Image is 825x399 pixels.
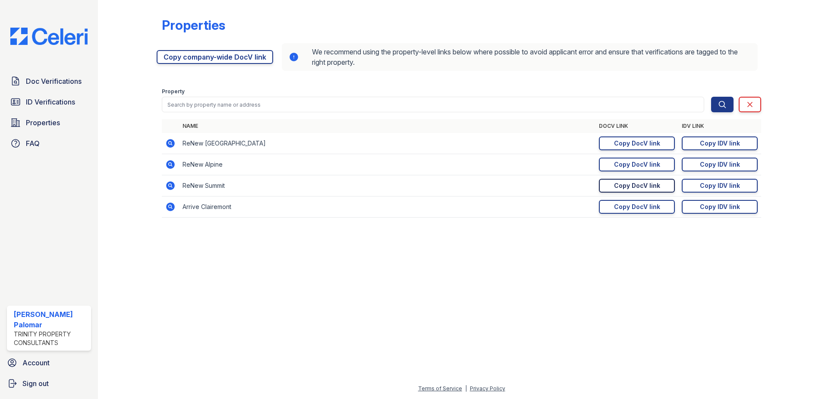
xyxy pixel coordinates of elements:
input: Search by property name or address [162,97,704,112]
td: ReNew Alpine [179,154,595,175]
div: We recommend using the property-level links below where possible to avoid applicant error and ens... [282,43,758,71]
a: Account [3,354,94,371]
a: Copy IDV link [682,200,758,214]
a: Terms of Service [418,385,462,392]
td: ReNew Summit [179,175,595,196]
a: Copy DocV link [599,179,675,193]
span: ID Verifications [26,97,75,107]
span: Account [22,358,50,368]
span: Sign out [22,378,49,389]
span: Doc Verifications [26,76,82,86]
div: Properties [162,17,225,33]
div: Copy IDV link [700,160,740,169]
a: Copy DocV link [599,136,675,150]
a: FAQ [7,135,91,152]
a: Sign out [3,375,94,392]
a: Copy DocV link [599,158,675,171]
div: Trinity Property Consultants [14,330,88,347]
a: ID Verifications [7,93,91,111]
a: Doc Verifications [7,73,91,90]
div: Copy DocV link [614,160,660,169]
td: ReNew [GEOGRAPHIC_DATA] [179,133,595,154]
img: CE_Logo_Blue-a8612792a0a2168367f1c8372b55b34899dd931a85d93a1a3d3e32e68fde9ad4.png [3,28,94,45]
a: Copy IDV link [682,158,758,171]
a: Privacy Policy [470,385,505,392]
a: Copy company-wide DocV link [157,50,273,64]
a: Copy IDV link [682,136,758,150]
a: Properties [7,114,91,131]
a: Copy IDV link [682,179,758,193]
a: Copy DocV link [599,200,675,214]
td: Arrive Clairemont [179,196,595,218]
span: FAQ [26,138,40,149]
div: Copy IDV link [700,203,740,211]
div: Copy DocV link [614,139,660,148]
div: [PERSON_NAME] Palomar [14,309,88,330]
span: Properties [26,117,60,128]
th: DocV Link [595,119,678,133]
div: Copy IDV link [700,139,740,148]
div: Copy DocV link [614,203,660,211]
th: IDV Link [678,119,761,133]
th: Name [179,119,595,133]
div: Copy DocV link [614,181,660,190]
div: | [465,385,467,392]
div: Copy IDV link [700,181,740,190]
label: Property [162,88,185,95]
